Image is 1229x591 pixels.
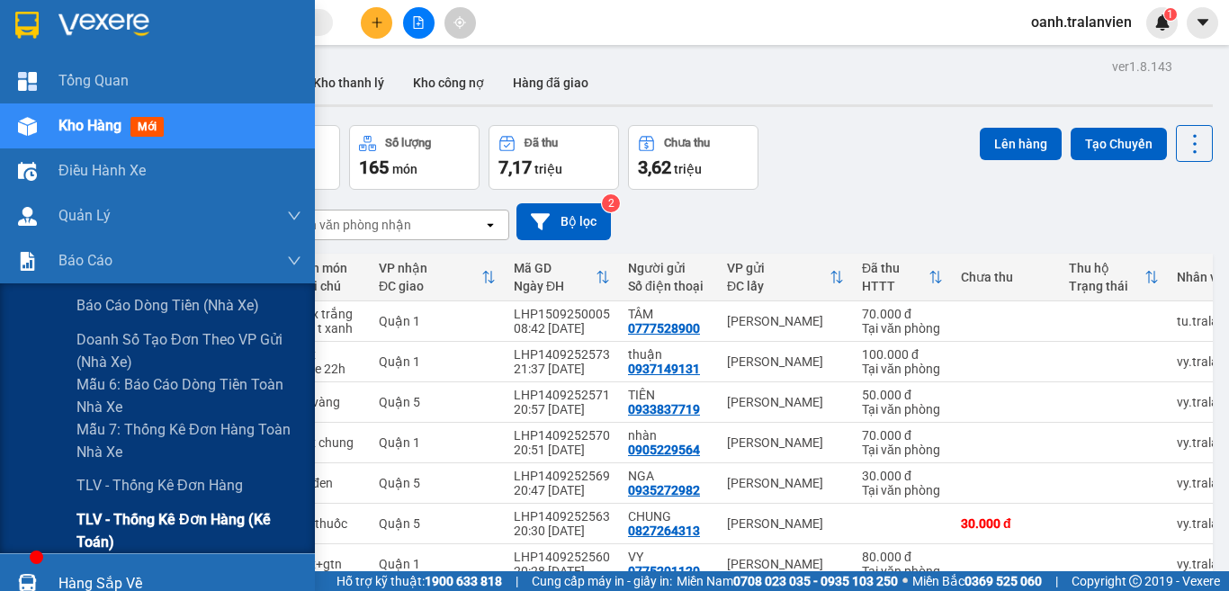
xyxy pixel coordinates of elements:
img: logo-vxr [15,12,39,39]
sup: 2 [602,194,620,212]
span: Mẫu 6: Báo cáo dòng tiền toàn nhà xe [76,373,301,418]
div: LHP1409252563 [514,509,610,524]
div: Quận 5 [379,395,496,409]
div: VP nhận [379,261,481,275]
th: Toggle SortBy [370,254,505,301]
svg: open [483,218,498,232]
div: Mã GD [514,261,596,275]
th: Toggle SortBy [718,254,853,301]
span: Cung cấp máy in - giấy in: [532,571,672,591]
div: LHP1409252573 [514,347,610,362]
div: 30.000 đ [961,516,1051,531]
div: Số điện thoại [628,279,709,293]
span: Báo cáo dòng tiền (nhà xe) [76,294,259,317]
div: TÂM [628,307,709,321]
span: món [392,162,417,176]
button: Kho công nợ [399,61,498,104]
div: VY [628,550,709,564]
div: Tại văn phòng [862,564,943,578]
div: 0935272982 [628,483,700,497]
span: Doanh số tạo đơn theo VP gửi (nhà xe) [76,328,301,373]
div: Đã thu [862,261,928,275]
div: Người gửi [628,261,709,275]
span: 7,17 [498,157,532,178]
span: | [1055,571,1058,591]
div: CHUNG [628,509,709,524]
div: Tại văn phòng [862,321,943,336]
div: 20:51 [DATE] [514,443,610,457]
span: down [287,254,301,268]
div: ĐC lấy [727,279,830,293]
div: HTTT [862,279,928,293]
img: icon-new-feature [1154,14,1171,31]
button: plus [361,7,392,39]
span: Điều hành xe [58,159,146,182]
span: Kho hàng [58,117,121,134]
div: 1t đen [298,476,361,490]
span: Miền Bắc [912,571,1042,591]
span: copyright [1129,575,1142,587]
div: Quận 1 [379,557,496,571]
div: 20:57 [DATE] [514,402,610,416]
strong: 0369 525 060 [964,574,1042,588]
div: Chọn văn phòng nhận [287,216,411,234]
div: ĐC giao [379,279,481,293]
div: 1b thuốc [298,516,361,531]
span: Hỗ trợ kỹ thuật: [336,571,502,591]
div: NGA [628,469,709,483]
div: 1tx chung [298,435,361,450]
div: Tại văn phòng [862,443,943,457]
div: Chưa thu [961,270,1051,284]
div: [PERSON_NAME] [727,354,844,369]
button: aim [444,7,476,39]
img: warehouse-icon [18,117,37,136]
div: LHP1409252569 [514,469,610,483]
div: 0777528900 [628,321,700,336]
div: LHP1409252570 [514,428,610,443]
div: Số lượng [385,137,431,149]
div: 20:30 [DATE] [514,524,610,538]
img: warehouse-icon [18,162,37,181]
div: 08:42 [DATE] [514,321,610,336]
button: Đã thu7,17 triệu [489,125,619,190]
div: 100.000 đ [862,347,943,362]
strong: 1900 633 818 [425,574,502,588]
div: 0905229564 [628,443,700,457]
button: Bộ lọc [516,203,611,240]
div: 70.000 đ [862,307,943,321]
img: solution-icon [18,252,37,271]
span: TLV - Thống kê đơn hàng (Kế toán) [76,508,301,553]
div: Chưa thu [664,137,710,149]
div: Đã thu [525,137,558,149]
div: 0933837719 [628,402,700,416]
img: warehouse-icon [18,207,37,226]
span: plus [371,16,383,29]
button: Lên hàng [980,128,1062,160]
button: Hàng đã giao [498,61,603,104]
div: 21:37 [DATE] [514,362,610,376]
button: Tạo Chuyến [1071,128,1167,160]
span: Quản Lý [58,204,111,227]
span: TLV - Thống kê đơn hàng [76,474,243,497]
span: | [516,571,518,591]
span: mới [130,117,164,137]
span: ⚪️ [902,578,908,585]
span: 1 [1167,8,1173,21]
div: Quận 1 [379,435,496,450]
div: Ghi chú [298,279,361,293]
div: ver 1.8.143 [1112,57,1172,76]
div: 80.000 đ [862,550,943,564]
div: Tại văn phòng [862,362,943,376]
div: Quận 1 [379,314,496,328]
img: dashboard-icon [18,72,37,91]
th: Toggle SortBy [505,254,619,301]
span: triệu [674,162,702,176]
div: thuận [628,347,709,362]
button: Kho thanh lý [299,61,399,104]
span: Báo cáo [58,249,112,272]
div: [PERSON_NAME] [727,314,844,328]
div: 1 tx trắng + 1 t xanh [298,307,361,336]
div: LHP1409252571 [514,388,610,402]
span: Tổng Quan [58,69,129,92]
div: LHP1409252560 [514,550,610,564]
